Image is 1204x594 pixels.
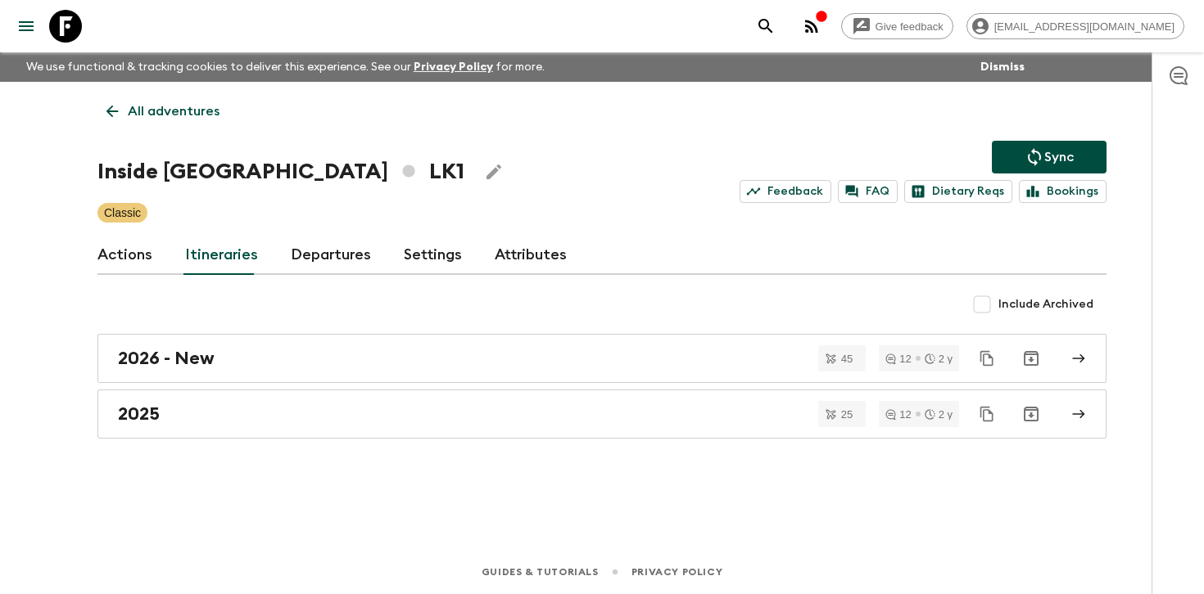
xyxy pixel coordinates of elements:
div: 2 y [925,409,953,420]
a: FAQ [838,180,898,203]
h2: 2026 - New [118,348,215,369]
a: Dietary Reqs [904,180,1012,203]
a: Give feedback [841,13,953,39]
p: Sync [1044,147,1074,167]
div: [EMAIL_ADDRESS][DOMAIN_NAME] [966,13,1184,39]
button: Dismiss [976,56,1029,79]
a: Bookings [1019,180,1107,203]
a: Privacy Policy [631,563,722,581]
span: 25 [831,409,862,420]
h2: 2025 [118,403,160,425]
button: Sync adventure departures to the booking engine [992,141,1107,173]
span: [EMAIL_ADDRESS][DOMAIN_NAME] [985,20,1184,33]
div: 2 y [925,353,953,364]
a: All adventures [97,95,229,128]
button: Duplicate [972,399,1002,429]
p: We use functional & tracking cookies to deliver this experience. See our for more. [20,52,551,82]
a: Guides & Tutorials [482,563,599,581]
a: Actions [97,236,152,275]
a: Feedback [740,180,831,203]
a: Privacy Policy [414,61,493,73]
a: Settings [404,236,462,275]
a: Attributes [495,236,567,275]
a: 2025 [97,389,1107,439]
span: Include Archived [998,296,1093,313]
a: Departures [291,236,371,275]
p: All adventures [128,101,220,121]
span: Give feedback [867,20,953,33]
button: search adventures [749,10,782,43]
div: 12 [885,409,911,420]
span: 45 [831,353,862,364]
button: menu [10,10,43,43]
div: 12 [885,353,911,364]
p: Classic [104,205,141,221]
h1: Inside [GEOGRAPHIC_DATA] LK1 [97,155,464,188]
button: Edit Adventure Title [478,155,510,188]
button: Duplicate [972,344,1002,373]
button: Archive [1015,398,1048,430]
a: 2026 - New [97,334,1107,383]
a: Itineraries [185,236,258,275]
button: Archive [1015,342,1048,375]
